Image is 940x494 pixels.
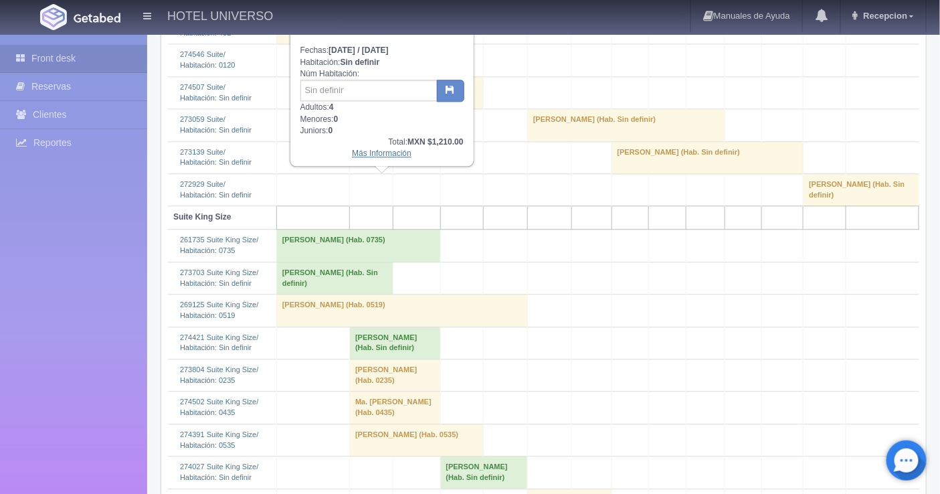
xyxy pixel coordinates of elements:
a: 274502 Suite King Size/Habitación: 0435 [180,398,258,416]
td: [PERSON_NAME] (Hab. 0235) [350,359,440,392]
a: 269125 Suite King Size/Habitación: 0519 [180,301,258,319]
a: 273804 Suite King Size/Habitación: 0235 [180,365,258,384]
b: 0 [334,114,339,124]
b: Suite King Size [173,212,231,222]
h4: HOTEL UNIVERSO [167,7,273,23]
img: Getabed [74,13,120,23]
a: 273703 Suite King Size/Habitación: Sin definir [180,268,258,287]
td: [PERSON_NAME] (Hab. Sin definir) [276,262,393,294]
a: 274027 Suite King Size/Habitación: Sin definir [180,463,258,481]
td: Ma. [PERSON_NAME] (Hab. 0435) [350,392,440,424]
b: 4 [329,102,334,112]
td: [PERSON_NAME] (Hab. Sin definir) [612,141,804,173]
a: Más Información [352,149,411,158]
div: Total: [300,137,464,148]
td: [PERSON_NAME] (Hab. Sin definir) [350,327,440,359]
a: 273139 Suite/Habitación: Sin definir [180,148,252,167]
a: 274391 Suite King Size/Habitación: 0535 [180,430,258,449]
a: 272929 Suite/Habitación: Sin definir [180,180,252,199]
input: Sin definir [300,80,438,101]
td: [PERSON_NAME] (Hab. 0519) [276,295,527,327]
td: [PERSON_NAME] (Hab. Sin definir) [527,109,725,141]
span: Recepcion [860,11,908,21]
td: [PERSON_NAME] (Hab. Sin definir) [440,457,527,489]
div: Fechas: Habitación: Núm Habitación: Adultos: Menores: Juniors: [291,27,473,165]
a: 274507 Suite/Habitación: Sin definir [180,83,252,102]
b: Sin definir [341,58,380,67]
a: 273059 Suite/Habitación: Sin definir [180,115,252,134]
b: 0 [328,126,333,135]
b: [DATE] / [DATE] [328,46,389,55]
a: 274471 Suite/Habitación: 432 [180,18,231,37]
td: [PERSON_NAME] (Hab. Sin definir) [804,174,919,206]
td: [PERSON_NAME] (Hab. 0535) [350,424,484,456]
a: 261735 Suite King Size/Habitación: 0735 [180,236,258,254]
a: 274546 Suite/Habitación: 0120 [180,50,236,69]
td: [PERSON_NAME] (Hab. 0735) [276,230,440,262]
img: Getabed [40,4,67,30]
b: MXN $1,210.00 [407,137,463,147]
a: 274421 Suite King Size/Habitación: Sin definir [180,333,258,352]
